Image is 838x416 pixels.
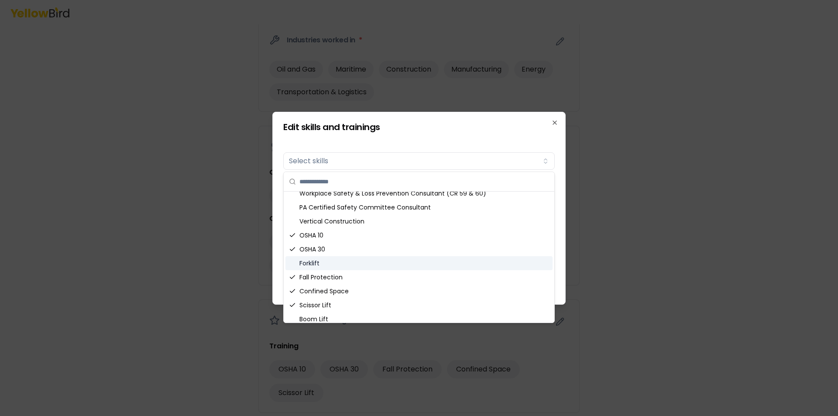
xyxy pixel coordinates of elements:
div: Vertical Construction [285,214,553,228]
div: Suggestions [284,192,554,323]
div: OSHA 10 [285,228,553,242]
div: OSHA 30 [285,242,553,256]
div: Confined Space [285,284,553,298]
div: Workplace Safety & Loss Prevention Consultant (CR 59 & 60) [285,186,553,200]
div: Boom Lift [285,312,553,326]
button: Select skills [283,152,555,170]
div: PA Certified Safety Committee Consultant [285,200,553,214]
h2: Edit skills and trainings [283,123,555,131]
div: Fall Protection [285,270,553,284]
div: Scissor Lift [285,298,553,312]
div: Forklift [285,256,553,270]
